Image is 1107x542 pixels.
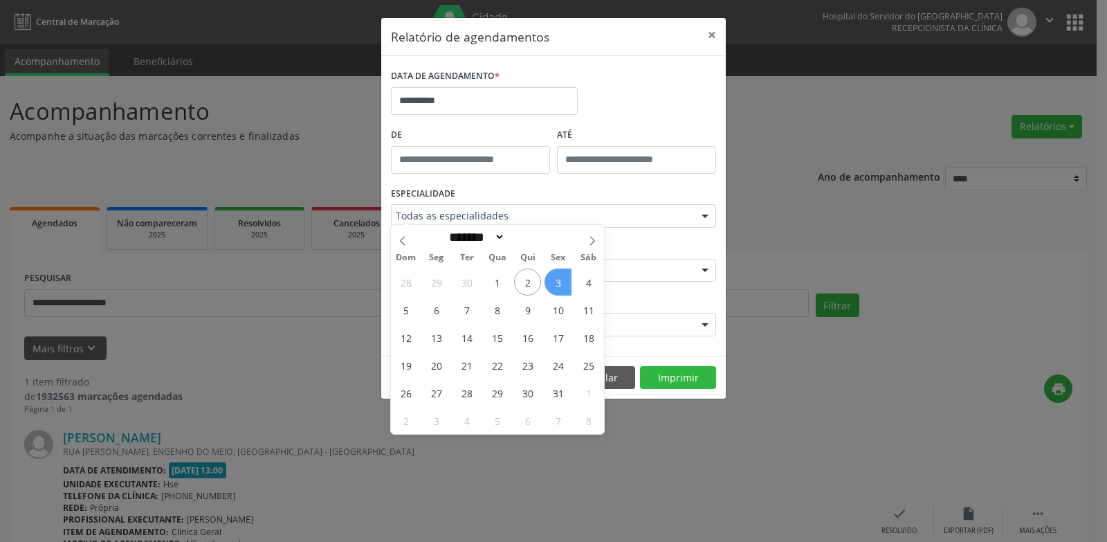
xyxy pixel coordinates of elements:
span: Novembro 5, 2025 [484,407,511,434]
span: Outubro 12, 2025 [392,324,419,351]
span: Outubro 30, 2025 [514,379,541,406]
span: Novembro 4, 2025 [453,407,480,434]
span: Outubro 27, 2025 [423,379,450,406]
span: Outubro 5, 2025 [392,296,419,323]
span: Outubro 8, 2025 [484,296,511,323]
label: DATA DE AGENDAMENTO [391,66,500,87]
span: Outubro 13, 2025 [423,324,450,351]
span: Novembro 6, 2025 [514,407,541,434]
span: Outubro 20, 2025 [423,352,450,379]
span: Outubro 22, 2025 [484,352,511,379]
span: Novembro 8, 2025 [575,407,602,434]
span: Outubro 7, 2025 [453,296,480,323]
span: Outubro 17, 2025 [545,324,571,351]
span: Outubro 26, 2025 [392,379,419,406]
span: Outubro 21, 2025 [453,352,480,379]
span: Outubro 9, 2025 [514,296,541,323]
span: Dom [391,253,421,262]
input: Year [505,230,551,244]
span: Novembro 7, 2025 [545,407,571,434]
select: Month [444,230,505,244]
span: Setembro 29, 2025 [423,269,450,296]
span: Outubro 11, 2025 [575,296,602,323]
span: Outubro 31, 2025 [545,379,571,406]
span: Outubro 4, 2025 [575,269,602,296]
span: Outubro 25, 2025 [575,352,602,379]
span: Novembro 2, 2025 [392,407,419,434]
span: Outubro 1, 2025 [484,269,511,296]
span: Outubro 24, 2025 [545,352,571,379]
span: Outubro 18, 2025 [575,324,602,351]
label: ATÉ [557,125,716,146]
span: Novembro 1, 2025 [575,379,602,406]
span: Outubro 6, 2025 [423,296,450,323]
span: Outubro 19, 2025 [392,352,419,379]
span: Qua [482,253,513,262]
span: Qui [513,253,543,262]
span: Outubro 2, 2025 [514,269,541,296]
span: Outubro 16, 2025 [514,324,541,351]
span: Outubro 15, 2025 [484,324,511,351]
span: Seg [421,253,452,262]
span: Novembro 3, 2025 [423,407,450,434]
button: Imprimir [640,366,716,390]
span: Setembro 30, 2025 [453,269,480,296]
span: Outubro 14, 2025 [453,324,480,351]
span: Todas as especialidades [396,209,688,223]
span: Outubro 23, 2025 [514,352,541,379]
span: Outubro 10, 2025 [545,296,571,323]
button: Close [698,18,726,52]
label: De [391,125,550,146]
span: Outubro 29, 2025 [484,379,511,406]
span: Setembro 28, 2025 [392,269,419,296]
span: Sex [543,253,574,262]
span: Outubro 3, 2025 [545,269,571,296]
span: Sáb [574,253,604,262]
label: ESPECIALIDADE [391,183,455,205]
span: Ter [452,253,482,262]
h5: Relatório de agendamentos [391,28,549,46]
span: Outubro 28, 2025 [453,379,480,406]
